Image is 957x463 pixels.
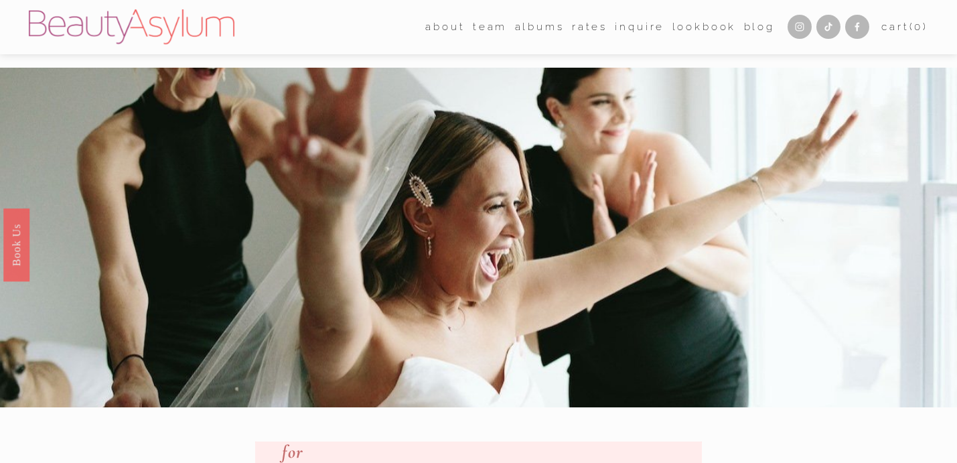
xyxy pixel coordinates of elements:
em: for [282,441,303,463]
span: ( ) [909,21,928,33]
span: about [425,18,465,37]
a: Rates [572,17,607,38]
a: Inquire [615,17,664,38]
img: Beauty Asylum | Bridal Hair &amp; Makeup Charlotte &amp; Atlanta [29,9,234,44]
a: 0 items in cart [881,18,928,37]
a: Book Us [3,208,29,281]
a: folder dropdown [425,17,465,38]
a: Facebook [845,15,869,39]
a: folder dropdown [473,17,507,38]
a: TikTok [816,15,840,39]
a: Blog [744,17,775,38]
a: albums [515,17,565,38]
a: Lookbook [672,17,737,38]
a: Instagram [788,15,812,39]
span: 0 [914,21,923,33]
span: team [473,18,507,37]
